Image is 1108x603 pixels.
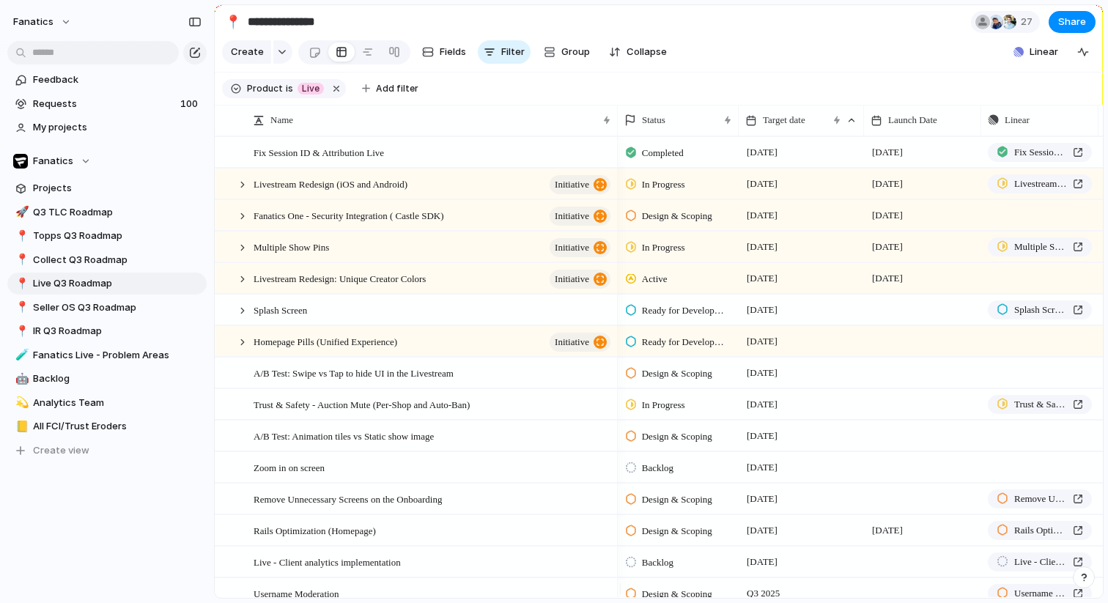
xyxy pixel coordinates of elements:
[1058,15,1086,29] span: Share
[15,299,26,316] div: 📍
[1008,41,1064,63] button: Linear
[254,144,384,160] span: Fix Session ID & Attribution Live
[642,461,673,476] span: Backlog
[1014,523,1067,538] span: Rails Optimization (Homepage)
[868,144,906,161] span: [DATE]
[988,489,1092,508] a: Remove Unnecessary Screens on the Onboarding
[33,419,202,434] span: All FCI/Trust Eroders
[642,272,668,286] span: Active
[888,113,937,127] span: Launch Date
[254,490,442,507] span: Remove Unnecessary Screens on the Onboarding
[1014,240,1067,254] span: Multiple Show Pins
[376,82,418,95] span: Add filter
[33,276,202,291] span: Live Q3 Roadmap
[13,348,28,363] button: 🧪
[743,238,781,256] span: [DATE]
[15,347,26,363] div: 🧪
[1014,145,1067,160] span: Fix Session ID & Attribution Live
[33,181,202,196] span: Projects
[13,205,28,220] button: 🚀
[254,207,444,223] span: Fanatics One - Security Integration ( Castle SDK)
[7,10,79,34] button: fanatics
[13,15,53,29] span: fanatics
[988,237,1092,256] a: Multiple Show Pins
[353,78,427,99] button: Add filter
[7,177,207,199] a: Projects
[743,427,781,445] span: [DATE]
[15,251,26,268] div: 📍
[642,555,673,570] span: Backlog
[302,82,320,95] span: Live
[763,113,805,127] span: Target date
[555,237,589,258] span: initiative
[15,394,26,411] div: 💫
[231,45,264,59] span: Create
[13,419,28,434] button: 📒
[33,396,202,410] span: Analytics Team
[550,270,610,289] button: initiative
[642,177,685,192] span: In Progress
[225,12,241,32] div: 📍
[988,552,1092,571] a: Live - Client analytics implementation
[33,229,202,243] span: Topps Q3 Roadmap
[642,146,684,160] span: Completed
[7,225,207,247] div: 📍Topps Q3 Roadmap
[550,238,610,257] button: initiative
[743,207,781,224] span: [DATE]
[743,490,781,508] span: [DATE]
[33,205,202,220] span: Q3 TLC Roadmap
[988,174,1092,193] a: Livestream Redesign (iOS and Android)
[13,229,28,243] button: 📍
[15,228,26,245] div: 📍
[7,392,207,414] a: 💫Analytics Team
[743,333,781,350] span: [DATE]
[7,344,207,366] a: 🧪Fanatics Live - Problem Areas
[1014,177,1067,191] span: Livestream Redesign (iOS and Android)
[7,93,207,115] a: Requests100
[15,418,26,435] div: 📒
[254,238,329,255] span: Multiple Show Pins
[1014,303,1067,317] span: Splash Screen
[868,270,906,287] span: [DATE]
[555,174,589,195] span: initiative
[1021,15,1037,29] span: 27
[254,427,434,444] span: A/B Test: Animation tiles vs Static show image
[743,144,781,161] span: [DATE]
[33,120,202,135] span: My projects
[868,207,906,224] span: [DATE]
[743,522,781,539] span: [DATE]
[7,415,207,437] a: 📒All FCI/Trust Eroders
[283,81,296,97] button: is
[7,249,207,271] a: 📍Collect Q3 Roadmap
[743,364,781,382] span: [DATE]
[1014,492,1067,506] span: Remove Unnecessary Screens on the Onboarding
[13,324,28,339] button: 📍
[550,333,610,352] button: initiative
[642,429,712,444] span: Design & Scoping
[501,45,525,59] span: Filter
[642,209,712,223] span: Design & Scoping
[254,333,397,349] span: Homepage Pills (Unified Experience)
[868,175,906,193] span: [DATE]
[550,207,610,226] button: initiative
[7,320,207,342] div: 📍IR Q3 Roadmap
[254,270,426,286] span: Livestream Redesign: Unique Creator Colors
[642,492,712,507] span: Design & Scoping
[555,206,589,226] span: initiative
[868,522,906,539] span: [DATE]
[247,82,283,95] span: Product
[1014,397,1067,412] span: Trust & Safety - Auction Mute (Per-Shop and Auto-Ban)
[416,40,472,64] button: Fields
[7,201,207,223] a: 🚀Q3 TLC Roadmap
[1014,555,1067,569] span: Live - Client analytics implementation
[743,175,781,193] span: [DATE]
[33,371,202,386] span: Backlog
[642,113,665,127] span: Status
[254,585,339,602] span: Username Moderation
[33,154,73,169] span: Fanatics
[15,275,26,292] div: 📍
[555,332,589,352] span: initiative
[33,73,202,87] span: Feedback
